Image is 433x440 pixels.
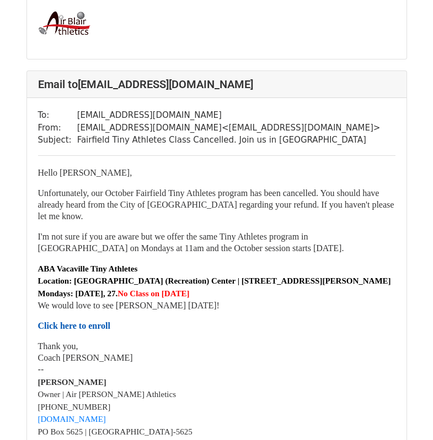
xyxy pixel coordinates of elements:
b: Location: [GEOGRAPHIC_DATA] (Recreation) Center | [STREET_ADDRESS][PERSON_NAME] [38,276,391,285]
font: Mondays: [DATE], 27. [38,289,118,298]
td: Subject: [38,134,77,146]
font: Unfortunately, our October Fairfield Tiny Athletes program has been cancelled. You should have al... [38,188,394,221]
font: Owner | Air [PERSON_NAME] Athletics [PHONE_NUMBER] [38,378,177,424]
td: Fairfield Tiny Athletes Class Cancelled. Join us in [GEOGRAPHIC_DATA] [77,134,381,146]
td: [EMAIL_ADDRESS][DOMAIN_NAME] [77,109,381,122]
font: We would love to see [PERSON_NAME] [DATE]! [38,301,220,310]
iframe: Chat Widget [378,387,433,440]
a: Click here to enroll [38,321,110,331]
b: [PERSON_NAME] [38,378,106,387]
a: [DOMAIN_NAME] [38,415,106,423]
div: -- [38,363,395,376]
td: To: [38,109,77,122]
font: I'm not sure if you are aware but we offer the same Tiny Athletes program in [GEOGRAPHIC_DATA] on... [38,232,344,253]
b: ABA Vacaville Tiny Athletes [38,264,138,273]
td: [EMAIL_ADDRESS][DOMAIN_NAME] < [EMAIL_ADDRESS][DOMAIN_NAME] > [77,122,381,134]
td: From: [38,122,77,134]
font: No Class on [DATE] [117,289,189,298]
font: PO Box 5625 | [GEOGRAPHIC_DATA]-5625 [38,427,193,436]
font: Thank you, Coach [PERSON_NAME] [38,341,133,362]
font: Hello [PERSON_NAME], [38,168,132,177]
h4: Email to [EMAIL_ADDRESS][DOMAIN_NAME] [38,78,395,91]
